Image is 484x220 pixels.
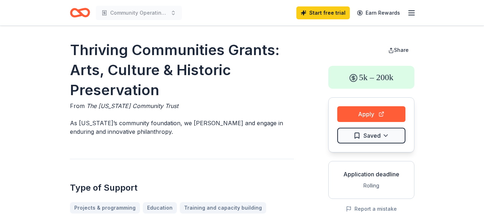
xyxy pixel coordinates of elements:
a: Home [70,4,90,21]
p: As [US_STATE]’s community foundation, we [PERSON_NAME] and engage in enduring and innovative phil... [70,119,294,136]
span: The [US_STATE] Community Trust [86,102,178,109]
a: Start free trial [296,6,350,19]
h2: Type of Support [70,182,294,194]
button: Share [382,43,414,57]
button: Community Operating rcpenses outreach [96,6,182,20]
span: Community Operating rcpenses outreach [110,9,168,17]
div: From [70,102,294,110]
a: Education [143,202,177,214]
button: Apply [337,106,405,122]
a: Training and capacity building [180,202,266,214]
button: Report a mistake [346,205,397,213]
div: Rolling [334,181,408,190]
a: Projects & programming [70,202,140,214]
span: Share [394,47,409,53]
button: Saved [337,128,405,143]
div: 5k – 200k [328,66,414,89]
a: Earn Rewards [353,6,404,19]
h1: Thriving Communities Grants: Arts, Culture & Historic Preservation [70,40,294,100]
span: Saved [363,131,381,140]
div: Application deadline [334,170,408,179]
